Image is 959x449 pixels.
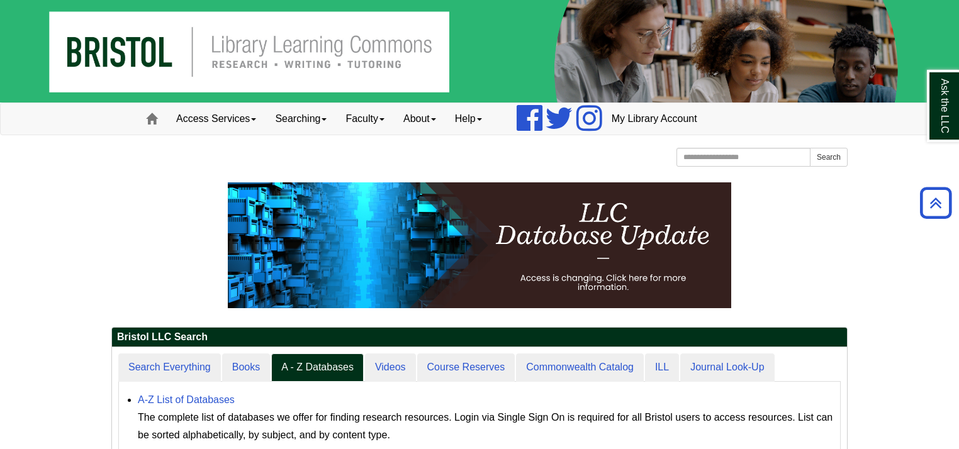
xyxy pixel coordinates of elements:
button: Search [810,148,848,167]
a: Searching [266,103,336,135]
a: My Library Account [602,103,707,135]
a: Journal Look-Up [680,353,774,382]
a: Faculty [336,103,394,135]
a: Course Reserves [417,353,515,382]
a: Videos [365,353,416,382]
h2: Bristol LLC Search [112,328,847,347]
a: ILL [645,353,679,382]
a: Commonwealth Catalog [516,353,644,382]
a: A-Z List of Databases [138,394,235,405]
div: The complete list of databases we offer for finding research resources. Login via Single Sign On ... [138,409,834,444]
a: A - Z Databases [271,353,364,382]
a: Books [222,353,270,382]
img: HTML tutorial [228,182,731,308]
a: Access Services [167,103,266,135]
a: Help [446,103,491,135]
a: Back to Top [916,194,956,211]
a: About [394,103,446,135]
a: Search Everything [118,353,221,382]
